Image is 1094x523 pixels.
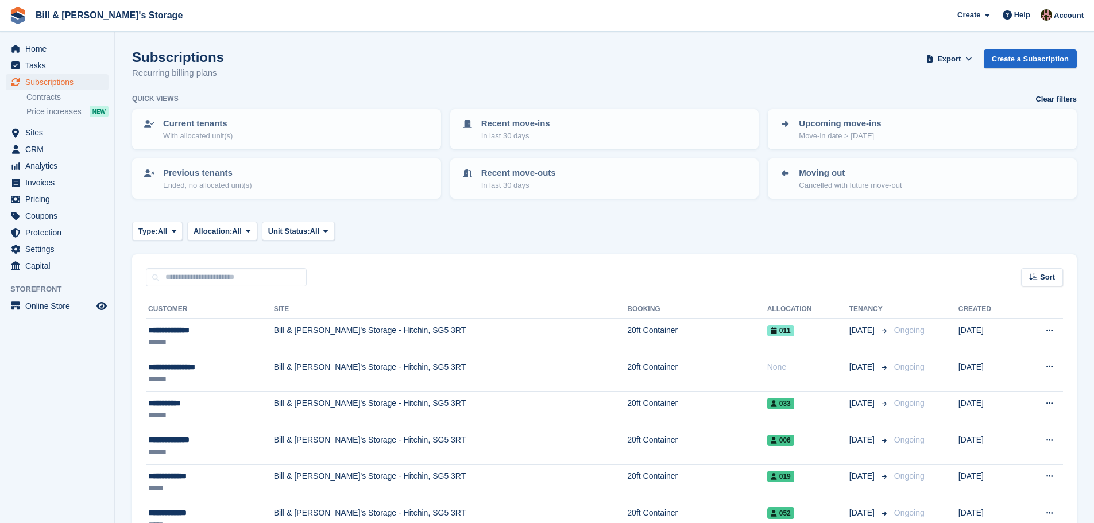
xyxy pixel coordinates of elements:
[187,222,257,241] button: Allocation: All
[95,299,109,313] a: Preview store
[26,105,109,118] a: Price increases NEW
[1054,10,1084,21] span: Account
[958,428,1019,464] td: [DATE]
[894,326,925,335] span: Ongoing
[26,92,109,103] a: Contracts
[849,507,877,519] span: [DATE]
[26,106,82,117] span: Price increases
[274,392,628,428] td: Bill & [PERSON_NAME]'s Storage - Hitchin, SG5 3RT
[627,428,767,464] td: 20ft Container
[1035,94,1077,105] a: Clear filters
[924,49,975,68] button: Export
[849,324,877,336] span: [DATE]
[6,141,109,157] a: menu
[767,398,794,409] span: 033
[232,226,242,237] span: All
[799,117,881,130] p: Upcoming move-ins
[9,7,26,24] img: stora-icon-8386f47178a22dfd0bd8f6a31ec36ba5ce8667c1dd55bd0f319d3a0aa187defe.svg
[274,428,628,464] td: Bill & [PERSON_NAME]'s Storage - Hitchin, SG5 3RT
[25,258,94,274] span: Capital
[958,355,1019,392] td: [DATE]
[6,158,109,174] a: menu
[6,191,109,207] a: menu
[894,508,925,517] span: Ongoing
[25,74,94,90] span: Subscriptions
[274,319,628,355] td: Bill & [PERSON_NAME]'s Storage - Hitchin, SG5 3RT
[769,110,1076,148] a: Upcoming move-ins Move-in date > [DATE]
[769,160,1076,197] a: Moving out Cancelled with future move-out
[767,471,794,482] span: 019
[481,130,550,142] p: In last 30 days
[799,166,902,180] p: Moving out
[1040,272,1055,283] span: Sort
[984,49,1077,68] a: Create a Subscription
[146,300,274,319] th: Customer
[894,471,925,481] span: Ongoing
[481,117,550,130] p: Recent move-ins
[958,392,1019,428] td: [DATE]
[132,222,183,241] button: Type: All
[25,158,94,174] span: Analytics
[163,180,252,191] p: Ended, no allocated unit(s)
[451,110,758,148] a: Recent move-ins In last 30 days
[25,241,94,257] span: Settings
[163,166,252,180] p: Previous tenants
[133,160,440,197] a: Previous tenants Ended, no allocated unit(s)
[132,94,179,104] h6: Quick views
[767,507,794,519] span: 052
[6,258,109,274] a: menu
[274,464,628,501] td: Bill & [PERSON_NAME]'s Storage - Hitchin, SG5 3RT
[1014,9,1030,21] span: Help
[262,222,335,241] button: Unit Status: All
[767,361,849,373] div: None
[481,166,556,180] p: Recent move-outs
[6,41,109,57] a: menu
[163,130,233,142] p: With allocated unit(s)
[1041,9,1052,21] img: Jack Bottesch
[767,325,794,336] span: 011
[767,435,794,446] span: 006
[194,226,232,237] span: Allocation:
[627,392,767,428] td: 20ft Container
[894,362,925,371] span: Ongoing
[894,435,925,444] span: Ongoing
[849,470,877,482] span: [DATE]
[627,300,767,319] th: Booking
[958,300,1019,319] th: Created
[25,125,94,141] span: Sites
[6,208,109,224] a: menu
[268,226,310,237] span: Unit Status:
[274,355,628,392] td: Bill & [PERSON_NAME]'s Storage - Hitchin, SG5 3RT
[849,361,877,373] span: [DATE]
[957,9,980,21] span: Create
[6,125,109,141] a: menu
[627,464,767,501] td: 20ft Container
[310,226,320,237] span: All
[163,117,233,130] p: Current tenants
[25,191,94,207] span: Pricing
[937,53,961,65] span: Export
[451,160,758,197] a: Recent move-outs In last 30 days
[25,41,94,57] span: Home
[6,175,109,191] a: menu
[6,224,109,241] a: menu
[25,57,94,73] span: Tasks
[138,226,158,237] span: Type:
[10,284,114,295] span: Storefront
[90,106,109,117] div: NEW
[31,6,187,25] a: Bill & [PERSON_NAME]'s Storage
[6,241,109,257] a: menu
[25,175,94,191] span: Invoices
[132,67,224,80] p: Recurring billing plans
[627,319,767,355] td: 20ft Container
[481,180,556,191] p: In last 30 days
[25,208,94,224] span: Coupons
[849,397,877,409] span: [DATE]
[849,300,890,319] th: Tenancy
[894,398,925,408] span: Ongoing
[958,464,1019,501] td: [DATE]
[158,226,168,237] span: All
[6,298,109,314] a: menu
[799,180,902,191] p: Cancelled with future move-out
[627,355,767,392] td: 20ft Container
